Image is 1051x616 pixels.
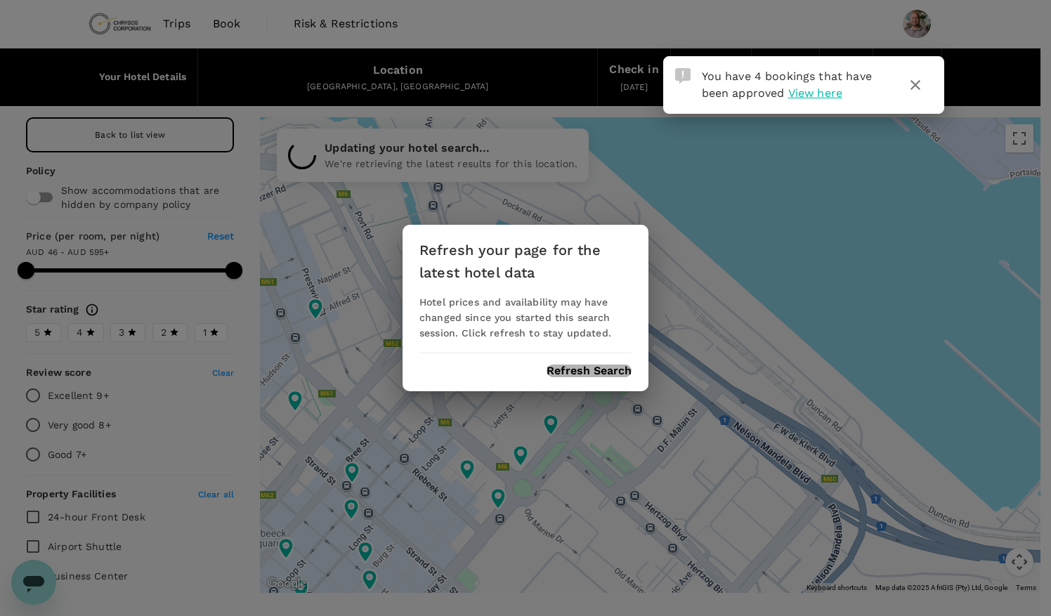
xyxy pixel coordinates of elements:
[788,86,842,100] span: View here
[675,68,691,84] img: Approval
[419,295,632,341] div: Hotel prices and availability may have changed since you started this search session. Click refre...
[419,242,601,281] b: Refresh your page for the latest hotel data
[702,70,872,100] span: You have 4 bookings that have been approved
[547,365,632,377] button: Refresh Search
